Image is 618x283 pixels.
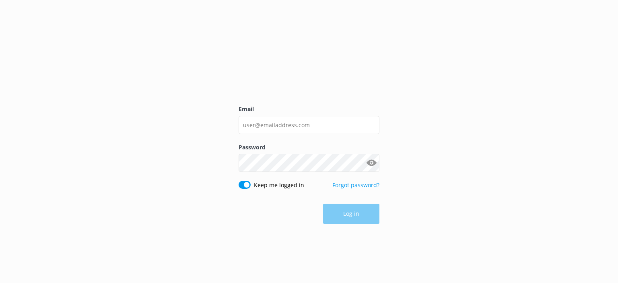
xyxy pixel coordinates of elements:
[239,105,379,114] label: Email
[239,143,379,152] label: Password
[239,116,379,134] input: user@emailaddress.com
[363,155,379,171] button: Show password
[254,181,304,190] label: Keep me logged in
[332,181,379,189] a: Forgot password?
